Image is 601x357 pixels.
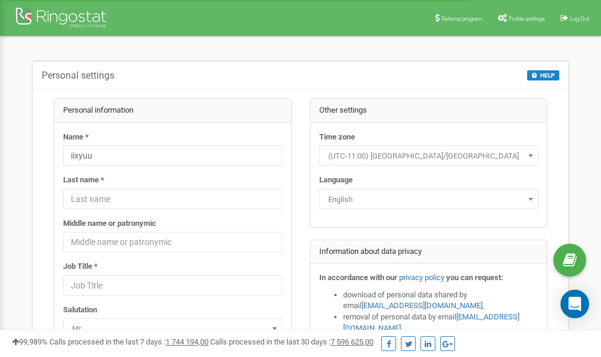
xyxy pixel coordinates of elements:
span: Calls processed in the last 30 days : [210,337,373,346]
div: Other settings [310,99,547,123]
span: Mr. [63,318,282,339]
span: English [319,189,538,209]
strong: you can request: [446,273,503,282]
span: Calls processed in the last 7 days : [49,337,208,346]
u: 1 744 194,00 [166,337,208,346]
span: (UTC-11:00) Pacific/Midway [323,148,534,164]
span: Referral program [441,15,482,22]
input: Name [63,145,282,166]
div: Personal information [54,99,291,123]
span: Log Out [570,15,589,22]
label: Time zone [319,132,355,143]
div: Information about data privacy [310,240,547,264]
input: Job Title [63,275,282,296]
label: Job Title * [63,261,98,272]
label: Last name * [63,175,104,186]
label: Name * [63,132,89,143]
li: download of personal data shared by email , [343,290,538,312]
label: Middle name or patronymic [63,218,156,229]
label: Language [319,175,353,186]
li: removal of personal data by email , [343,312,538,334]
span: Profile settings [509,15,545,22]
h5: Personal settings [42,70,114,81]
input: Middle name or patronymic [63,232,282,252]
strong: In accordance with our [319,273,397,282]
label: Salutation [63,305,97,316]
u: 7 596 625,00 [331,337,373,346]
a: [EMAIL_ADDRESS][DOMAIN_NAME] [362,301,482,310]
span: (UTC-11:00) Pacific/Midway [319,145,538,166]
a: privacy policy [399,273,444,282]
span: Mr. [67,321,278,337]
input: Last name [63,189,282,209]
button: HELP [527,70,559,80]
span: English [323,191,534,208]
span: 99,989% [12,337,48,346]
div: Open Intercom Messenger [560,290,589,318]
